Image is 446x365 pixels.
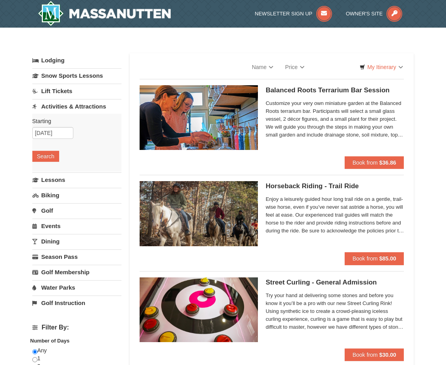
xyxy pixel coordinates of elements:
a: Lessons [32,172,122,187]
a: Name [246,59,279,75]
h5: Balanced Roots Terrarium Bar Session [266,86,404,94]
a: Massanutten Resort [38,1,171,26]
a: Snow Sports Lessons [32,68,122,83]
button: Book from $85.00 [345,252,404,265]
a: Activities & Attractions [32,99,122,114]
a: Golf [32,203,122,218]
span: Customize your very own miniature garden at the Balanced Roots terrarium bar. Participants will s... [266,99,404,139]
a: My Itinerary [355,61,408,73]
img: 15390471-88-44377514.jpg [140,277,258,342]
strong: $85.00 [379,255,396,262]
img: 21584748-79-4e8ac5ed.jpg [140,181,258,246]
h5: Horseback Riding - Trail Ride [266,182,404,190]
a: Owner's Site [346,11,403,17]
a: Lift Tickets [32,84,122,98]
strong: $30.00 [379,352,396,358]
button: Book from $30.00 [345,348,404,361]
a: Golf Membership [32,265,122,279]
h4: Filter By: [32,324,122,331]
span: Try your hand at delivering some stones and before you know it you’ll be a pro with our new Stree... [266,292,404,331]
span: Enjoy a leisurely guided hour long trail ride on a gentle, trail-wise horse, even if you’ve never... [266,195,404,235]
strong: $36.86 [379,159,396,166]
img: 18871151-30-393e4332.jpg [140,85,258,150]
a: Water Parks [32,280,122,295]
span: Newsletter Sign Up [255,11,312,17]
a: Lodging [32,53,122,67]
a: Season Pass [32,249,122,264]
button: Book from $36.86 [345,156,404,169]
a: Price [279,59,310,75]
a: Biking [32,188,122,202]
a: Events [32,219,122,233]
img: Massanutten Resort Logo [38,1,171,26]
span: Book from [353,352,378,358]
strong: Number of Days [30,338,70,344]
h5: Street Curling - General Admission [266,279,404,286]
a: Newsletter Sign Up [255,11,332,17]
button: Search [32,151,59,162]
span: Book from [353,159,378,166]
label: Starting [32,117,116,125]
a: Dining [32,234,122,249]
span: Book from [353,255,378,262]
span: Owner's Site [346,11,383,17]
a: Golf Instruction [32,296,122,310]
